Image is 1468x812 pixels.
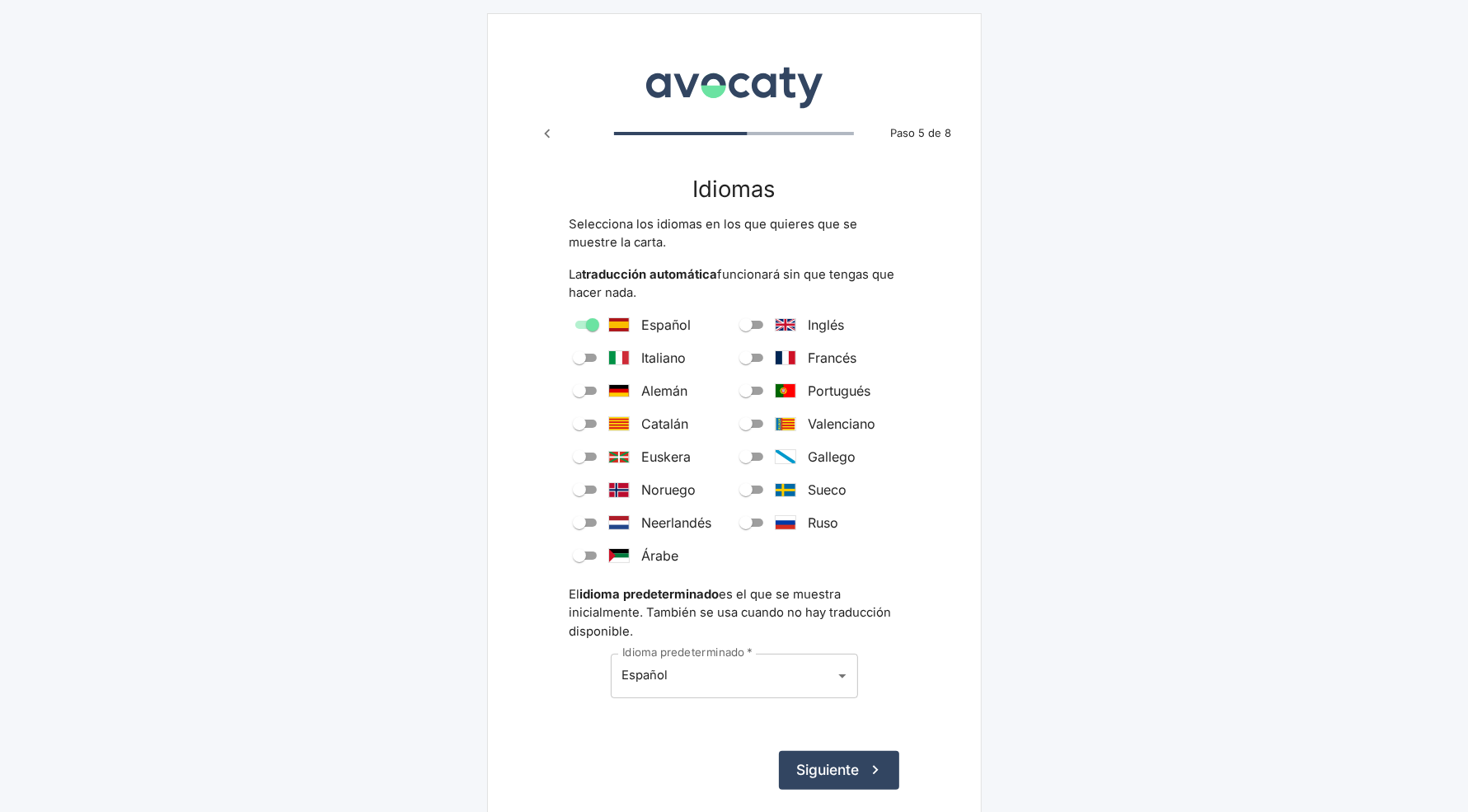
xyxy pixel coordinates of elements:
span: Ruso [809,513,839,533]
span: Euskera [642,447,692,467]
p: El es el que se muestra inicialmente. También se usa cuando no hay traducción disponible. [570,585,899,641]
strong: traducción automática [583,267,718,282]
span: Francés [809,348,857,368]
span: Español [642,315,692,335]
span: Paso 5 de 8 [880,125,960,142]
span: Noruego [642,480,696,500]
svg: Sweden [776,484,795,496]
svg: The Netherlands [609,516,629,529]
span: Portugués [809,381,871,401]
span: Inglés [809,315,845,335]
svg: Norway [609,483,629,497]
label: Idioma predeterminado [622,645,753,661]
svg: Russia [776,516,795,529]
span: Sueco [809,480,847,500]
svg: Germany [609,385,629,397]
button: Paso anterior [532,118,563,149]
span: Árabe [642,546,679,566]
strong: idioma predeterminado [580,587,720,602]
span: Español [622,668,668,683]
img: Avocaty [641,54,827,110]
svg: United Kingdom [776,319,795,331]
h3: Idiomas [570,176,899,202]
span: Catalán [642,414,689,434]
svg: Valencia [776,418,795,430]
span: Neerlandés [642,513,712,533]
span: Italiano [642,348,687,368]
svg: Saudi Arabia [609,549,629,562]
svg: Italy [609,351,629,364]
span: Alemán [642,381,688,401]
button: Siguiente [779,751,899,789]
svg: Catalonia [609,417,629,430]
span: Valenciano [809,414,876,434]
svg: Euskadi [609,452,629,462]
svg: Spain [609,318,629,331]
svg: France [776,351,795,364]
p: Selecciona los idiomas en los que quieres que se muestre la carta. [570,215,899,252]
svg: Galicia [776,450,795,463]
p: La funcionará sin que tengas que hacer nada. [570,265,899,303]
svg: Portugal [776,384,795,397]
span: Gallego [809,447,856,467]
